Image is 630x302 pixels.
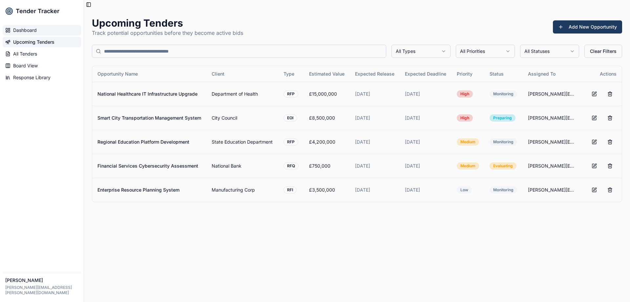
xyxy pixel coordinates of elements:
[16,7,59,16] span: Tender Tracker
[304,82,350,106] td: £15,000,000
[457,138,479,146] div: Medium
[528,187,577,193] span: [PERSON_NAME][EMAIL_ADDRESS][PERSON_NAME][DOMAIN_NAME]
[5,277,78,284] span: [PERSON_NAME]
[97,91,201,97] div: National Healthcare IT Infrastructure Upgrade
[490,186,517,194] div: Monitoring
[304,178,350,202] td: £3,500,000
[584,45,622,58] button: Clear Filters
[528,163,577,169] span: [PERSON_NAME][EMAIL_ADDRESS][PERSON_NAME][DOMAIN_NAME]
[451,66,484,82] th: Priority
[3,72,81,83] a: Response Library
[457,90,473,98] div: High
[92,66,206,82] th: Opportunity Name
[304,154,350,178] td: £750,000
[355,187,370,193] span: [DATE]
[283,90,298,98] div: RFP
[206,154,278,178] td: National Bank
[3,60,81,71] a: Board View
[457,186,472,194] div: Low
[405,187,420,193] span: [DATE]
[97,163,201,169] div: Financial Services Cybersecurity Assessment
[3,25,81,35] a: Dashboard
[5,285,78,295] span: [PERSON_NAME][EMAIL_ADDRESS][PERSON_NAME][DOMAIN_NAME]
[97,139,201,145] div: Regional Education Platform Development
[283,162,299,170] div: RFQ
[484,66,522,82] th: Status
[283,138,298,146] div: RFP
[523,66,582,82] th: Assigned To
[355,91,370,97] span: [DATE]
[490,90,517,98] div: Monitoring
[304,106,350,130] td: £8,500,000
[13,27,37,34] span: Dashboard
[355,163,370,169] span: [DATE]
[13,74,51,81] span: Response Library
[528,115,577,121] span: [PERSON_NAME][EMAIL_ADDRESS][PERSON_NAME][DOMAIN_NAME]
[206,178,278,202] td: Manufacturing Corp
[582,66,622,82] th: Actions
[304,130,350,154] td: £4,200,000
[283,186,297,194] div: RFI
[490,162,516,170] div: Evaluating
[97,187,201,193] div: Enterprise Resource Planning System
[350,66,400,82] th: Expected Release
[278,66,304,82] th: Type
[3,49,81,59] a: All Tenders
[405,139,420,145] span: [DATE]
[3,37,81,47] a: Upcoming Tenders
[355,115,370,121] span: [DATE]
[206,106,278,130] td: City Council
[13,62,38,69] span: Board View
[490,114,515,122] div: Preparing
[97,115,201,121] div: Smart City Transportation Management System
[528,91,577,97] span: [PERSON_NAME][EMAIL_ADDRESS][PERSON_NAME][DOMAIN_NAME]
[283,114,297,122] div: EOI
[92,17,243,29] h1: Upcoming Tenders
[553,20,622,34] button: Add New Opportunity
[457,162,479,170] div: Medium
[206,82,278,106] td: Department of Health
[206,130,278,154] td: State Education Department
[304,66,350,82] th: Estimated Value
[400,66,451,82] th: Expected Deadline
[92,29,243,37] p: Track potential opportunities before they become active bids
[528,139,577,145] span: [PERSON_NAME][EMAIL_ADDRESS][PERSON_NAME][DOMAIN_NAME]
[13,51,37,57] span: All Tenders
[405,163,420,169] span: [DATE]
[13,39,54,45] span: Upcoming Tenders
[405,115,420,121] span: [DATE]
[206,66,278,82] th: Client
[490,138,517,146] div: Monitoring
[457,114,473,122] div: High
[405,91,420,97] span: [DATE]
[355,139,370,145] span: [DATE]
